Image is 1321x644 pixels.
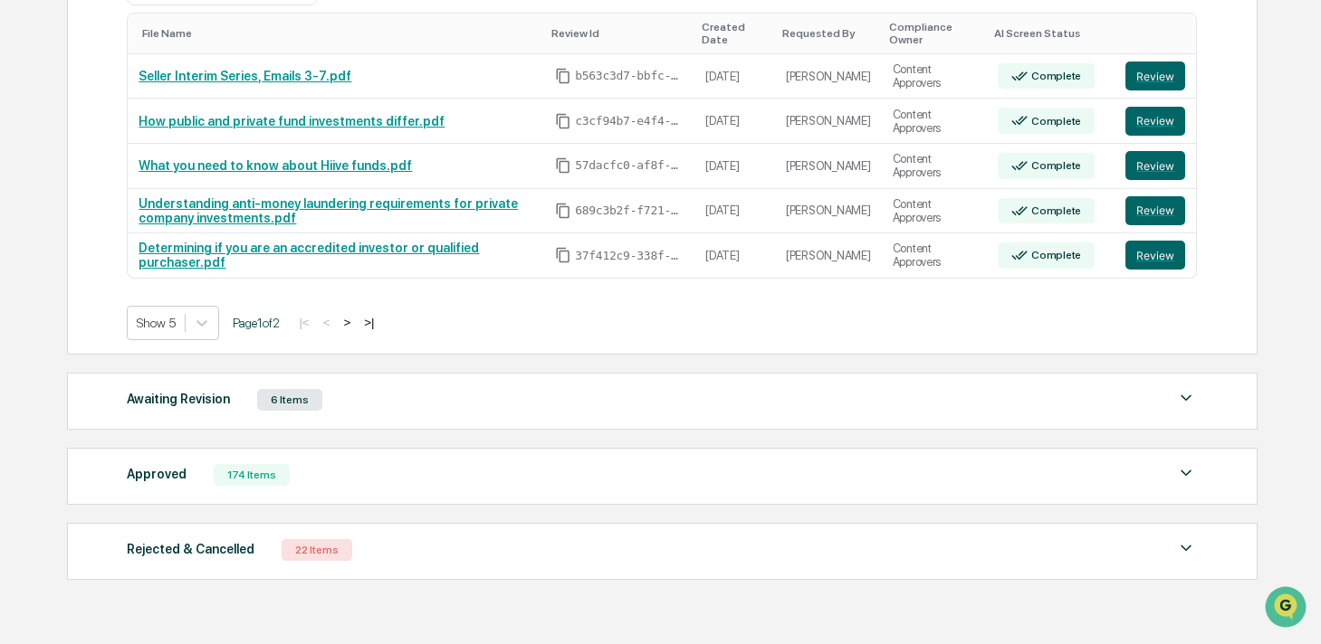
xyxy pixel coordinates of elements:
span: Copy Id [555,157,571,174]
div: Complete [1028,115,1081,128]
div: Complete [1028,204,1081,217]
span: b563c3d7-bbfc-4e76-a8ec-67d4dedbd07b [575,69,684,83]
td: [PERSON_NAME] [775,233,882,278]
div: Toggle SortBy [994,27,1107,40]
div: Awaiting Revision [127,387,230,411]
div: Toggle SortBy [702,21,768,46]
div: Toggle SortBy [142,27,537,40]
span: Data Lookup [36,262,114,280]
div: We're available if you need us! [62,156,229,171]
img: caret [1175,387,1197,409]
span: Page 1 of 2 [233,316,280,330]
td: Content Approvers [882,54,987,99]
td: Content Approvers [882,233,987,278]
a: Powered byPylon [128,306,219,320]
button: Review [1125,62,1185,90]
span: 689c3b2f-f721-43d9-acbb-87360bc1cb55 [575,204,684,218]
iframe: Open customer support [1263,584,1312,633]
a: Seller Interim Series, Emails 3-7.pdf [139,69,351,83]
a: 🔎Data Lookup [11,255,121,288]
div: Toggle SortBy [889,21,980,46]
a: Determining if you are an accredited investor or qualified purchaser.pdf [139,241,479,270]
a: Understanding anti-money laundering requirements for private company investments.pdf [139,196,518,225]
div: Toggle SortBy [1129,27,1189,40]
span: 37f412c9-338f-42cb-99a2-e0de738d2756 [575,249,684,263]
button: Start new chat [308,144,330,166]
button: < [318,315,336,330]
td: [PERSON_NAME] [775,54,882,99]
span: 57dacfc0-af8f-40ac-b1d4-848c6e3b2a1b [575,158,684,173]
td: Content Approvers [882,99,987,144]
td: [PERSON_NAME] [775,99,882,144]
span: Attestations [149,228,225,246]
a: What you need to know about Hiive funds.pdf [139,158,412,173]
td: [DATE] [694,189,775,234]
div: 🖐️ [18,230,33,244]
div: 🗄️ [131,230,146,244]
button: Review [1125,241,1185,270]
span: c3cf94b7-e4f4-4a11-bdb7-54460614abdc [575,114,684,128]
span: Copy Id [555,203,571,219]
td: [DATE] [694,99,775,144]
input: Clear [47,82,299,101]
img: 1746055101610-c473b297-6a78-478c-a979-82029cc54cd1 [18,138,51,171]
td: [DATE] [694,144,775,189]
div: Start new chat [62,138,297,156]
td: [PERSON_NAME] [775,144,882,189]
td: Content Approvers [882,189,987,234]
span: Copy Id [555,113,571,129]
button: > [338,315,356,330]
img: caret [1175,537,1197,559]
td: [DATE] [694,233,775,278]
img: caret [1175,462,1197,484]
div: Complete [1028,249,1081,261]
div: 22 Items [282,539,352,561]
div: Toggle SortBy [782,27,875,40]
div: Complete [1028,159,1081,172]
span: Pylon [180,307,219,320]
button: Review [1125,107,1185,136]
a: 🗄️Attestations [124,221,232,253]
button: >| [359,315,379,330]
div: 6 Items [257,389,322,411]
span: Preclearance [36,228,117,246]
div: 174 Items [214,464,290,486]
div: Toggle SortBy [551,27,687,40]
button: Review [1125,151,1185,180]
button: |< [293,315,314,330]
div: 🔎 [18,264,33,279]
p: How can we help? [18,38,330,67]
a: 🖐️Preclearance [11,221,124,253]
td: [DATE] [694,54,775,99]
div: Complete [1028,70,1081,82]
td: [PERSON_NAME] [775,189,882,234]
a: How public and private fund investments differ.pdf [139,114,445,128]
span: Copy Id [555,247,571,263]
button: Review [1125,196,1185,225]
td: Content Approvers [882,144,987,189]
div: Approved [127,462,187,486]
div: Rejected & Cancelled [127,537,254,561]
span: Copy Id [555,68,571,84]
